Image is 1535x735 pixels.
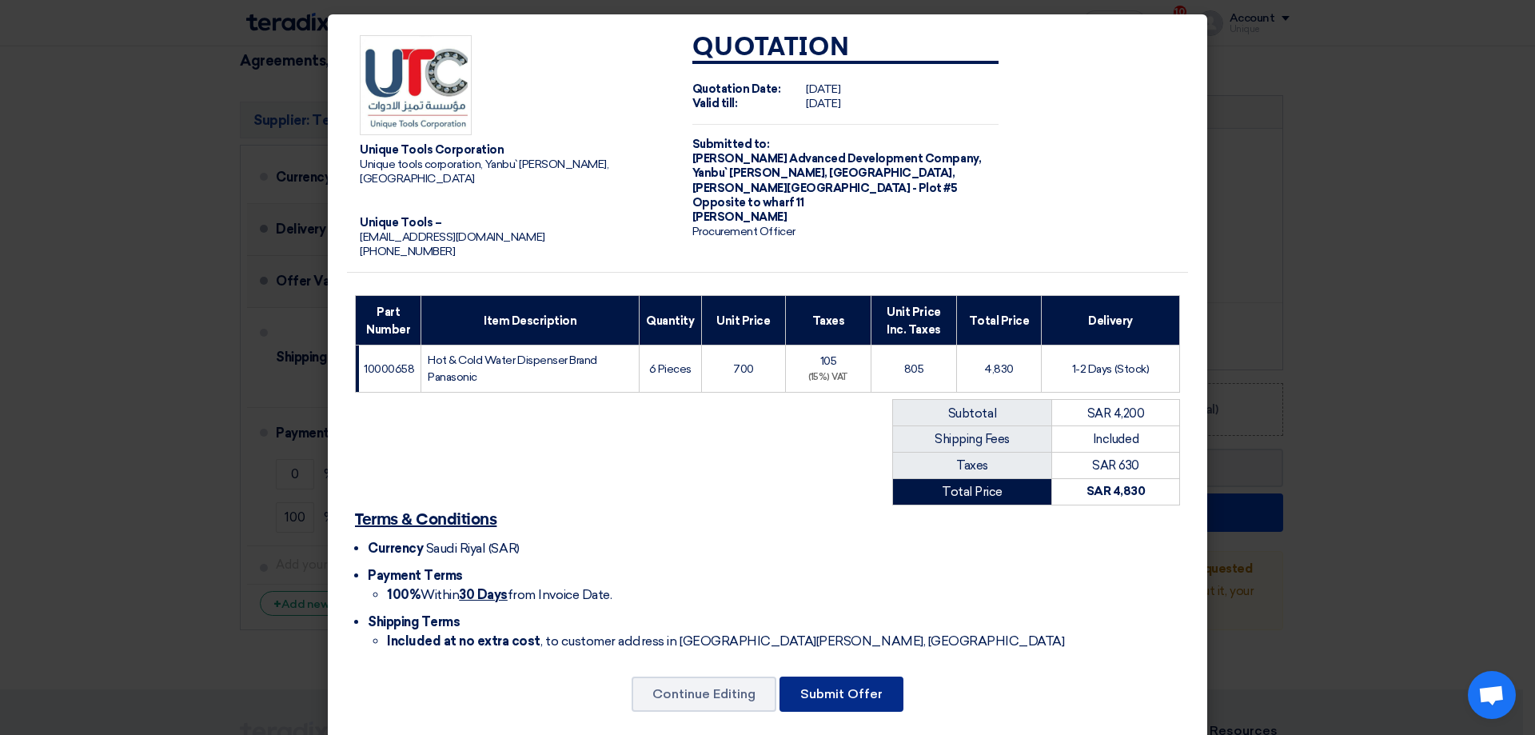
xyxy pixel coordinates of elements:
font: Currency [368,541,423,556]
font: [PERSON_NAME] Advanced Development Company, [692,152,981,166]
font: Hot & Cold Water Dispenser Brand Panasonic [428,354,597,384]
font: Within [421,587,459,602]
font: Item Description [484,314,576,328]
font: Quotation [692,35,850,61]
font: 805 [904,362,924,376]
font: SAR 4,830 [1086,484,1146,498]
button: Continue Editing [632,677,776,712]
font: SAR 4,200 [1087,405,1145,420]
font: , to customer address in [GEOGRAPHIC_DATA][PERSON_NAME], [GEOGRAPHIC_DATA] [540,633,1064,649]
font: (15%) VAT [808,372,848,382]
font: Continue Editing [652,686,756,701]
font: Shipping Fees [935,432,1010,446]
font: [PHONE_NUMBER] [360,245,455,258]
font: Payment Terms [368,568,463,583]
font: Total Price [942,485,1003,499]
font: Quotation Date: [692,82,781,96]
font: from Invoice Date. [508,587,612,602]
font: [EMAIL_ADDRESS][DOMAIN_NAME] [360,230,545,244]
font: Subtotal [948,405,996,420]
font: 700 [733,362,754,376]
font: Unique Tools Corporation [360,143,504,157]
font: Submit Offer [800,686,883,701]
font: Included [1093,432,1138,446]
font: 105 [820,354,837,368]
font: Unique Tools – [360,216,441,230]
font: Procurement Officer [692,225,795,238]
font: 100% [387,587,421,602]
button: Submit Offer [779,677,903,712]
font: 6 Pieces [649,362,692,376]
a: Open chat [1468,671,1516,719]
font: 10000658 [364,362,414,376]
font: Part Number [366,306,410,337]
font: [PERSON_NAME] [692,210,787,224]
font: Saudi Riyal (SAR) [426,541,520,556]
img: Company Logo [360,35,472,135]
font: Included at no extra cost [387,633,540,649]
font: Unit Price [716,314,770,328]
font: Quantity [646,314,694,328]
font: Unique tools corporation, Yanbu` [PERSON_NAME], [GEOGRAPHIC_DATA] [360,158,608,186]
font: 1-2 Days (Stock) [1072,362,1149,376]
font: Terms & Conditions [355,512,496,528]
font: Submitted to: [692,138,770,151]
font: 30 Days [459,587,508,602]
font: [DATE] [806,97,840,110]
font: Taxes [956,458,988,473]
font: Shipping Terms [368,614,460,629]
font: SAR 630 [1092,458,1139,473]
font: Yanbu` [PERSON_NAME], [GEOGRAPHIC_DATA], [PERSON_NAME][GEOGRAPHIC_DATA] - Plot #5 Opposite to wha... [692,166,958,209]
font: Taxes [812,314,845,328]
font: Unit Price Inc. Taxes [887,306,940,337]
font: Valid till: [692,97,738,110]
font: Total Price [969,314,1030,328]
font: Delivery [1088,314,1132,328]
font: 4,830 [984,362,1014,376]
font: [DATE] [806,82,840,96]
